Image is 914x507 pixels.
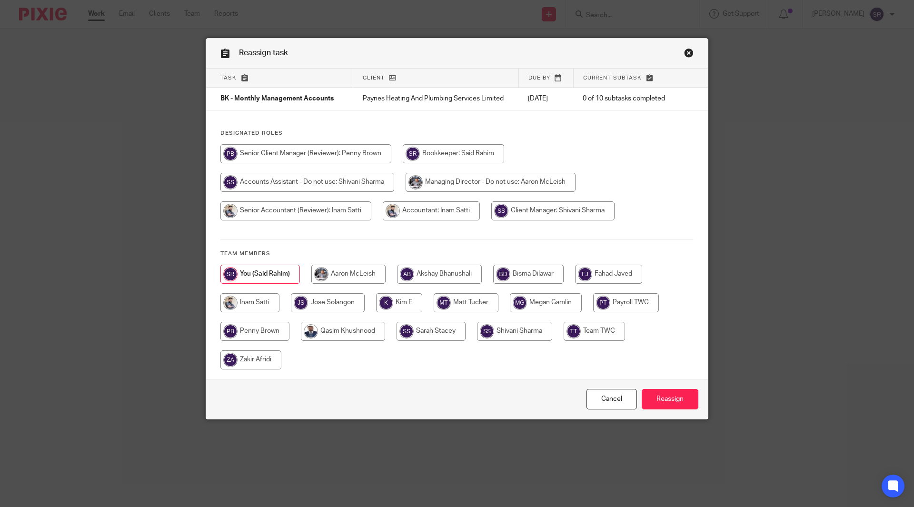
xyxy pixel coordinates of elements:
p: Paynes Heating And Plumbing Services Limited [363,94,509,103]
span: BK - Monthly Management Accounts [220,96,334,102]
p: [DATE] [528,94,564,103]
h4: Team members [220,250,694,258]
span: Current subtask [583,75,642,80]
input: Reassign [642,389,698,409]
td: 0 of 10 subtasks completed [573,88,678,110]
span: Client [363,75,385,80]
h4: Designated Roles [220,129,694,137]
span: Task [220,75,237,80]
span: Due by [528,75,550,80]
span: Reassign task [239,49,288,57]
a: Close this dialog window [684,48,694,61]
a: Close this dialog window [586,389,637,409]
